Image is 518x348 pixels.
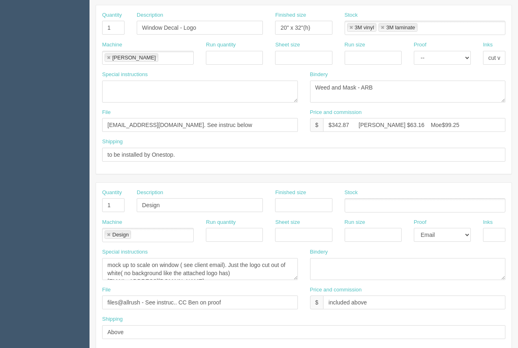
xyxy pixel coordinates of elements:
label: Machine [102,41,122,49]
label: Proof [414,41,426,49]
label: Run quantity [206,219,236,226]
label: Finished size [275,11,306,19]
label: Run size [345,41,365,49]
div: $ [310,295,323,309]
label: Sheet size [275,41,300,49]
label: Price and commission [310,286,362,294]
label: Stock [345,189,358,197]
label: Bindery [310,71,328,79]
textarea: Weed and Mask - ARB [310,81,506,103]
div: 3M laminate [386,25,415,30]
label: Run quantity [206,41,236,49]
label: Proof [414,219,426,226]
label: Price and commission [310,109,362,116]
label: Special instructions [102,248,148,256]
div: 3M vinyl [355,25,374,30]
label: Finished size [275,189,306,197]
label: File [102,286,111,294]
label: Shipping [102,315,123,323]
label: Quantity [102,11,122,19]
label: Run size [345,219,365,226]
label: Stock [345,11,358,19]
label: Bindery [310,248,328,256]
div: [PERSON_NAME] [112,55,156,60]
textarea: mock up to scale on window ( see client email). Just the logo cut out of white( no background lik... [102,258,298,280]
div: Design [112,232,129,237]
div: $ [310,118,323,132]
label: Machine [102,219,122,226]
label: Quantity [102,189,122,197]
label: Special instructions [102,71,148,79]
label: Inks [483,41,493,49]
label: Description [137,189,163,197]
label: Shipping [102,138,123,146]
label: File [102,109,111,116]
label: Sheet size [275,219,300,226]
label: Description [137,11,163,19]
label: Inks [483,219,493,226]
